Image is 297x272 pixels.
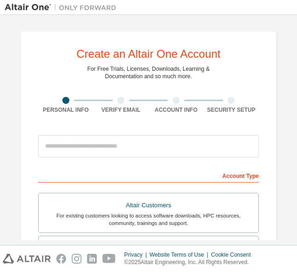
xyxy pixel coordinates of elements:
[76,48,221,60] div: Create an Altair One Account
[88,65,210,80] div: For Free Trials, Licenses, Downloads, Learning & Documentation and so much more.
[124,258,256,266] p: © 2025 Altair Engineering, Inc. All Rights Reserved.
[149,251,211,258] div: Website Terms of Use
[72,254,81,264] img: instagram.svg
[102,254,116,264] img: youtube.svg
[38,106,94,114] div: Personal Info
[87,254,97,264] img: linkedin.svg
[5,3,121,12] img: Altair One
[124,251,149,258] div: Privacy
[38,168,259,183] div: Account Type
[94,106,149,114] div: Verify Email
[148,106,204,114] div: Account Info
[204,106,259,114] div: Security Setup
[211,251,256,258] div: Cookie Consent
[3,254,51,264] img: altair_logo.svg
[44,199,253,212] div: Altair Customers
[56,254,66,264] img: facebook.svg
[44,212,253,227] div: For existing customers looking to access software downloads, HPC resources, community, trainings ...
